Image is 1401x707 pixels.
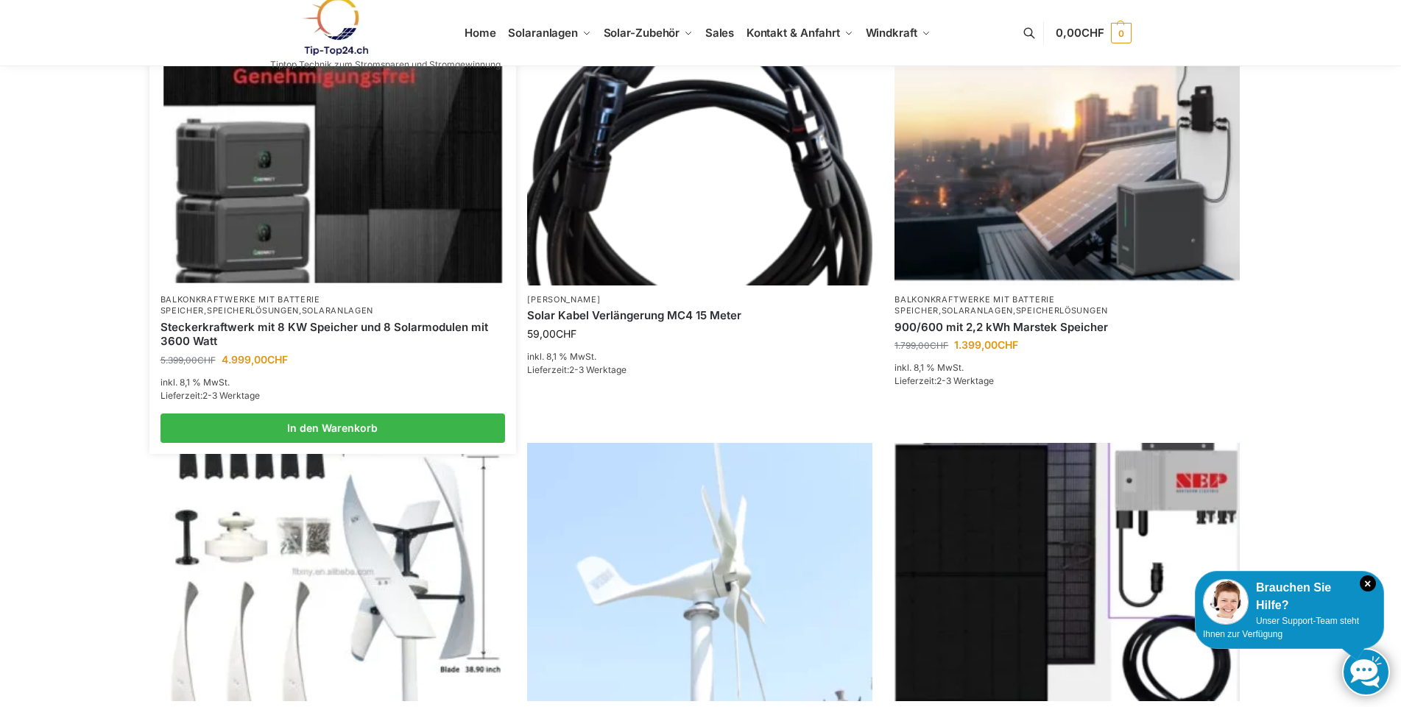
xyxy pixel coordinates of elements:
img: Home 6 [527,26,872,285]
span: CHF [1081,26,1104,40]
span: Solaranlagen [508,26,578,40]
a: Balkonkraftwerke mit Batterie Speicher [894,294,1054,316]
bdi: 1.799,00 [894,340,948,351]
a: Solaranlagen [302,305,373,316]
span: Unser Support-Team steht Ihnen zur Verfügung [1203,616,1359,639]
img: Home 8 [160,443,506,702]
a: Speicherlösungen [207,305,299,316]
p: inkl. 8,1 % MwSt. [527,350,872,363]
div: Brauchen Sie Hilfe? [1203,579,1376,614]
span: Lieferzeit: [894,375,994,386]
a: In den Warenkorb legen: „Steckerkraftwerk mit 8 KW Speicher und 8 Solarmodulen mit 3600 Watt“ [160,413,506,443]
i: Schließen [1360,575,1376,591]
span: Lieferzeit: [527,364,627,375]
img: Home 7 [894,26,1240,285]
a: 0,00CHF 0 [1056,11,1131,55]
span: CHF [197,355,216,366]
a: Bificiales Hochleistungsmodul [894,443,1240,702]
a: -7%Steckerkraftwerk mit 8 KW Speicher und 8 Solarmodulen mit 3600 Watt [163,29,502,283]
p: , , [160,294,506,317]
a: [PERSON_NAME] [527,294,600,305]
span: 0,00 [1056,26,1104,40]
bdi: 59,00 [527,327,576,340]
span: 0 [1111,23,1132,43]
span: 2-3 Werktage [569,364,627,375]
img: Home 10 [894,443,1240,702]
a: Solar Kabel Verlängerung MC4 15 Meter [527,308,872,323]
bdi: 4.999,00 [222,353,288,366]
a: Vertikal Windrad [160,443,506,702]
span: 2-3 Werktage [202,390,260,401]
span: CHF [267,353,288,366]
a: Speicherlösungen [1016,305,1108,316]
img: Home 9 [527,443,872,702]
span: Sales [705,26,735,40]
img: Customer service [1203,579,1249,625]
a: Solaranlagen [942,305,1013,316]
a: Windrad für Balkon und Terrasse [527,443,872,702]
span: Kontakt & Anfahrt [747,26,840,40]
bdi: 5.399,00 [160,355,216,366]
a: Balkonkraftwerke mit Batterie Speicher [160,294,320,316]
span: CHF [998,338,1018,351]
span: CHF [930,340,948,351]
span: 2-3 Werktage [936,375,994,386]
span: Solar-Zubehör [604,26,680,40]
img: Home 5 [163,29,502,283]
a: 900/600 mit 2,2 kWh Marstek Speicher [894,320,1240,335]
span: Windkraft [866,26,917,40]
a: Solar-Verlängerungskabel [527,26,872,285]
a: Steckerkraftwerk mit 8 KW Speicher und 8 Solarmodulen mit 3600 Watt [160,320,506,349]
p: inkl. 8,1 % MwSt. [894,361,1240,374]
span: CHF [556,327,576,340]
bdi: 1.399,00 [954,338,1018,351]
p: inkl. 8,1 % MwSt. [160,376,506,389]
a: -22%Balkonkraftwerk mit Marstek Speicher [894,26,1240,285]
p: , , [894,294,1240,317]
span: Lieferzeit: [160,390,260,401]
p: Tiptop Technik zum Stromsparen und Stromgewinnung [270,60,501,69]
